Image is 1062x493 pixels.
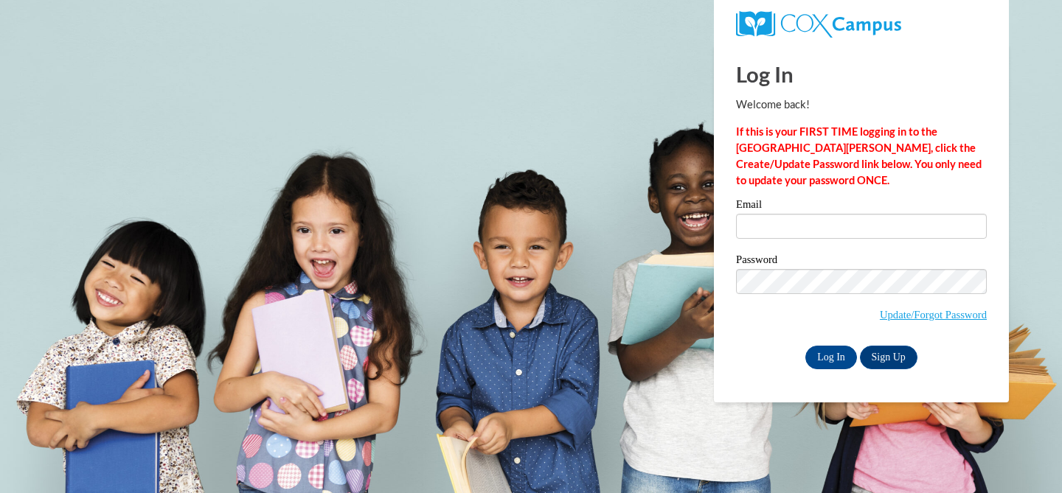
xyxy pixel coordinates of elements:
label: Email [736,199,987,214]
h1: Log In [736,59,987,89]
label: Password [736,254,987,269]
a: Update/Forgot Password [880,309,987,321]
img: COX Campus [736,11,901,38]
a: Sign Up [860,346,917,369]
strong: If this is your FIRST TIME logging in to the [GEOGRAPHIC_DATA][PERSON_NAME], click the Create/Upd... [736,125,982,186]
a: COX Campus [736,11,987,38]
p: Welcome back! [736,97,987,113]
input: Log In [805,346,857,369]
